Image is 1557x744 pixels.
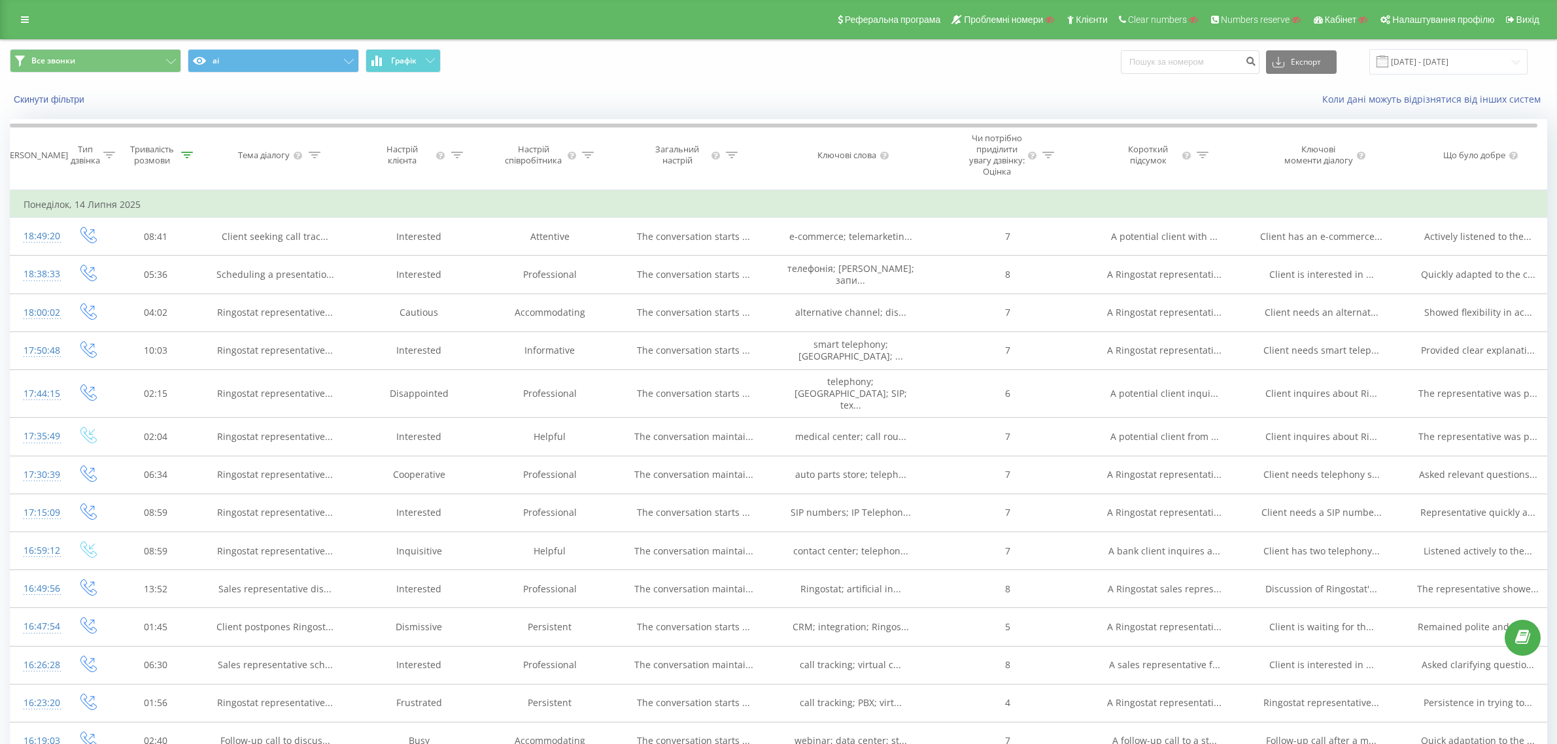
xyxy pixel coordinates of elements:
span: Ringostat representative... [217,387,333,399]
span: Client postpones Ringost... [216,620,334,633]
div: 16:47:54 [24,614,50,639]
span: The conversation maintai... [634,545,753,557]
span: Quickly adapted to the c... [1421,268,1535,280]
span: The conversation maintai... [634,430,753,443]
span: contact center; telephon... [793,545,908,557]
span: e-commerce; telemarketin... [789,230,912,243]
div: Тривалість розмови [126,144,178,166]
span: Sales representative sch... [218,658,333,671]
td: 7 [929,532,1086,570]
td: Helpful [485,418,615,456]
span: A potential client from ... [1110,430,1219,443]
span: Client is waiting for th... [1269,620,1374,633]
div: Ключові слова [817,150,876,161]
span: A bank client inquires a... [1108,545,1220,557]
button: Все звонки [10,49,181,73]
span: A Ringostat representati... [1107,468,1222,481]
span: Client needs an alternat... [1265,306,1378,318]
span: auto parts store; teleph... [795,468,906,481]
td: 02:04 [115,418,197,456]
span: The conversation starts ... [637,506,750,518]
td: 5 [929,608,1086,646]
td: 08:41 [115,218,197,256]
td: Понеділок, 14 Липня 2025 [10,192,1557,218]
span: The conversation starts ... [637,620,750,633]
button: Графік [366,49,441,73]
td: Interested [354,331,485,369]
td: Interested [354,570,485,608]
span: Налаштування профілю [1392,14,1494,25]
span: A Ringostat sales repres... [1108,583,1222,595]
span: Ringostat representative... [217,696,333,709]
span: Asked relevant questions... [1419,468,1537,481]
span: Проблемні номери [964,14,1043,25]
td: 04:02 [115,294,197,331]
span: Графік [391,56,417,65]
div: Тема діалогу [238,150,290,161]
span: The conversation maintai... [634,583,753,595]
td: 4 [929,684,1086,722]
td: 06:30 [115,646,197,684]
span: SIP numbers; IP Telephon... [791,506,911,518]
td: Disappointed [354,369,485,418]
span: Client inquires about Ri... [1265,387,1377,399]
div: Ключові моменти діалогу [1283,144,1354,166]
td: 10:03 [115,331,197,369]
div: 17:50:48 [24,338,50,364]
span: Actively listened to the... [1424,230,1531,243]
td: 05:36 [115,256,197,294]
td: 02:15 [115,369,197,418]
div: 17:15:09 [24,500,50,526]
span: Ringostat representative... [217,344,333,356]
span: Реферальна програма [845,14,941,25]
span: Listened actively to the... [1424,545,1532,557]
span: call tracking; virtual c... [800,658,901,671]
div: Загальний настрій [646,144,709,166]
span: телефонія; [PERSON_NAME]; запи... [787,262,914,286]
td: Professional [485,646,615,684]
div: Короткий підсумок [1117,144,1180,166]
span: Ringostat; artificial in... [800,583,901,595]
span: Sales representative dis... [218,583,332,595]
div: Тип дзвінка [71,144,100,166]
span: The conversation starts ... [637,230,750,243]
span: Numbers reserve [1221,14,1290,25]
span: Asked clarifying questio... [1422,658,1534,671]
td: 8 [929,256,1086,294]
td: 6 [929,369,1086,418]
span: A Ringostat representati... [1107,306,1222,318]
span: CRM; integration; Ringos... [793,620,909,633]
span: The conversation starts ... [637,344,750,356]
span: Client needs telephony s... [1263,468,1380,481]
span: The representative showe... [1417,583,1539,595]
span: Client inquires about Ri... [1265,430,1377,443]
span: The representative was p... [1418,387,1537,399]
td: Persistent [485,608,615,646]
span: The conversation maintai... [634,658,753,671]
div: Чи потрібно приділити увагу дзвінку: Оцінка [969,133,1025,177]
td: Accommodating [485,294,615,331]
span: Client has two telephony... [1263,545,1380,557]
span: call tracking; PBX; virt... [800,696,902,709]
td: Attentive [485,218,615,256]
span: A potential client inqui... [1110,387,1218,399]
span: alternative channel; dis... [795,306,906,318]
span: The conversation starts ... [637,268,750,280]
td: Professional [485,570,615,608]
div: 16:59:12 [24,538,50,564]
span: Ringostat representative... [217,468,333,481]
span: Scheduling a presentatio... [216,268,334,280]
span: The representative was p... [1418,430,1537,443]
td: 06:34 [115,456,197,494]
td: 01:45 [115,608,197,646]
span: Client is interested in ... [1269,268,1374,280]
span: The conversation starts ... [637,696,750,709]
span: Ringostat representative... [217,430,333,443]
td: Interested [354,646,485,684]
div: [PERSON_NAME] [2,150,68,161]
td: 8 [929,570,1086,608]
div: 17:30:39 [24,462,50,488]
span: Ringostat representative... [1263,696,1379,709]
button: Експорт [1266,50,1337,74]
div: Що було добре [1443,150,1505,161]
